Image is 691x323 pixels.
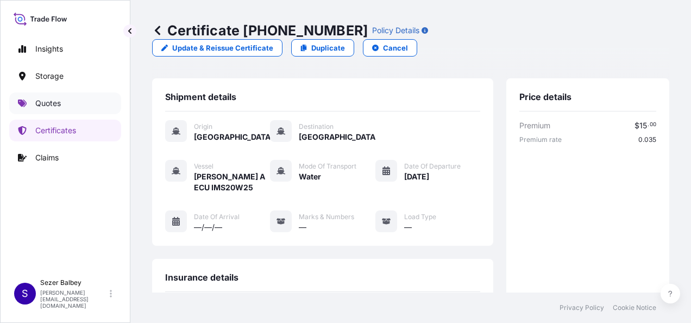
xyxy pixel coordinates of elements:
[404,171,429,182] span: [DATE]
[35,98,61,109] p: Quotes
[9,120,121,141] a: Certificates
[299,222,306,233] span: —
[311,42,345,53] p: Duplicate
[560,303,604,312] a: Privacy Policy
[40,289,108,309] p: [PERSON_NAME][EMAIL_ADDRESS][DOMAIN_NAME]
[404,213,436,221] span: Load Type
[165,272,238,283] span: Insurance details
[383,42,408,53] p: Cancel
[35,44,63,54] p: Insights
[404,222,412,233] span: —
[9,147,121,169] a: Claims
[299,162,356,171] span: Mode of Transport
[35,152,59,163] p: Claims
[152,39,282,57] a: Update & Reissue Certificate
[22,288,28,299] span: S
[194,162,213,171] span: Vessel
[9,65,121,87] a: Storage
[35,71,64,82] p: Storage
[519,91,571,102] span: Price details
[291,39,354,57] a: Duplicate
[194,122,212,131] span: Origin
[299,132,375,142] span: [GEOGRAPHIC_DATA]
[638,135,656,144] span: 0.035
[648,123,649,127] span: .
[519,135,562,144] span: Premium rate
[299,122,334,131] span: Destination
[40,278,108,287] p: Sezer Balbey
[9,92,121,114] a: Quotes
[172,42,273,53] p: Update & Reissue Certificate
[650,123,656,127] span: 00
[35,125,76,136] p: Certificates
[194,132,270,142] span: [GEOGRAPHIC_DATA]
[635,122,639,129] span: $
[194,222,222,233] span: —/—/—
[363,39,417,57] button: Cancel
[639,122,647,129] span: 15
[372,25,419,36] p: Policy Details
[404,162,461,171] span: Date of Departure
[152,22,368,39] p: Certificate [PHONE_NUMBER]
[299,213,354,221] span: Marks & Numbers
[613,303,656,312] a: Cookie Notice
[194,171,270,193] span: [PERSON_NAME] A ECU IMS20W25
[519,120,550,131] span: Premium
[194,213,240,221] span: Date of Arrival
[299,171,321,182] span: Water
[165,91,236,102] span: Shipment details
[9,38,121,60] a: Insights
